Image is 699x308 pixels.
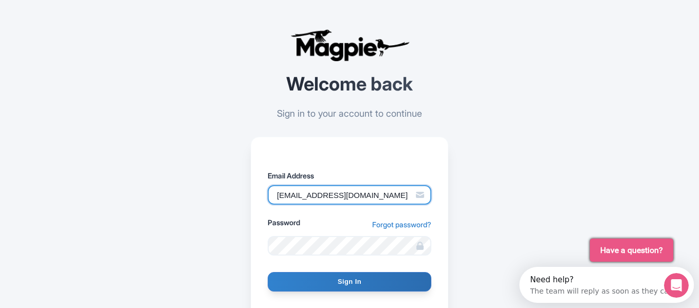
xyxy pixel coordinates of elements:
iframe: Intercom live chat discovery launcher [519,267,694,303]
h2: Welcome back [251,74,448,95]
div: The team will reply as soon as they can [11,17,154,28]
p: Sign in to your account to continue [251,106,448,120]
div: Open Intercom Messenger [4,4,184,32]
input: Enter your email address [268,185,431,205]
label: Email Address [268,170,431,181]
label: Password [268,217,300,228]
img: logo-ab69f6fb50320c5b225c76a69d11143b.png [288,29,411,62]
a: Forgot password? [372,219,431,230]
button: Have a question? [590,239,673,262]
div: Need help? [11,9,154,17]
iframe: Intercom live chat [664,273,689,298]
span: Have a question? [600,244,663,257]
input: Sign In [268,272,431,292]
